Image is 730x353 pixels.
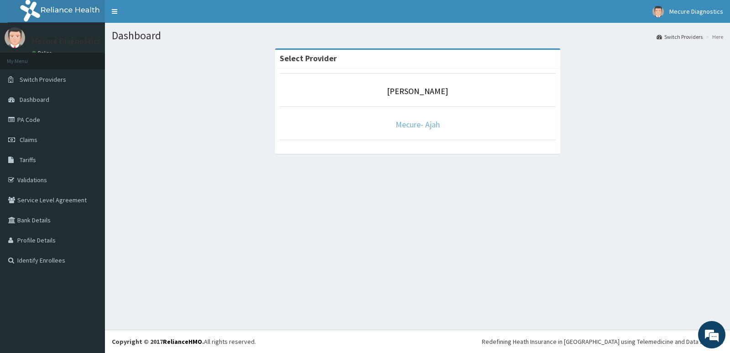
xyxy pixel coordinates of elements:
[20,156,36,164] span: Tariffs
[396,119,440,130] a: Mecure- Ajah
[105,330,730,353] footer: All rights reserved.
[482,337,723,346] div: Redefining Heath Insurance in [GEOGRAPHIC_DATA] using Telemedicine and Data Science!
[387,86,448,96] a: [PERSON_NAME]
[32,50,54,56] a: Online
[5,27,25,48] img: User Image
[112,30,723,42] h1: Dashboard
[32,37,101,45] p: Mecure Diagnostics
[280,53,337,63] strong: Select Provider
[163,337,202,346] a: RelianceHMO
[20,95,49,104] span: Dashboard
[20,75,66,84] span: Switch Providers
[669,7,723,16] span: Mecure Diagnostics
[112,337,204,346] strong: Copyright © 2017 .
[704,33,723,41] li: Here
[657,33,703,41] a: Switch Providers
[652,6,664,17] img: User Image
[20,136,37,144] span: Claims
